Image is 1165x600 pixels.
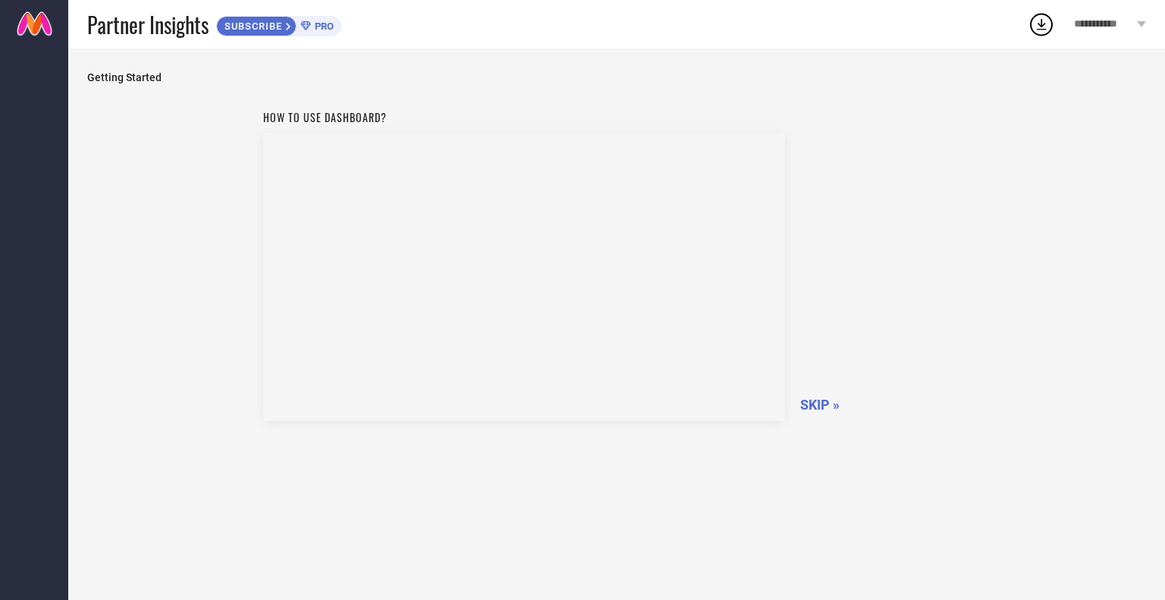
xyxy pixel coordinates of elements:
[217,20,286,32] span: SUBSCRIBE
[87,9,209,40] span: Partner Insights
[311,20,334,32] span: PRO
[263,133,785,421] iframe: Workspace Section
[87,71,1146,83] span: Getting Started
[800,397,840,413] span: SKIP »
[1028,11,1055,38] div: Open download list
[216,12,341,36] a: SUBSCRIBEPRO
[263,109,785,125] h1: How to use dashboard?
